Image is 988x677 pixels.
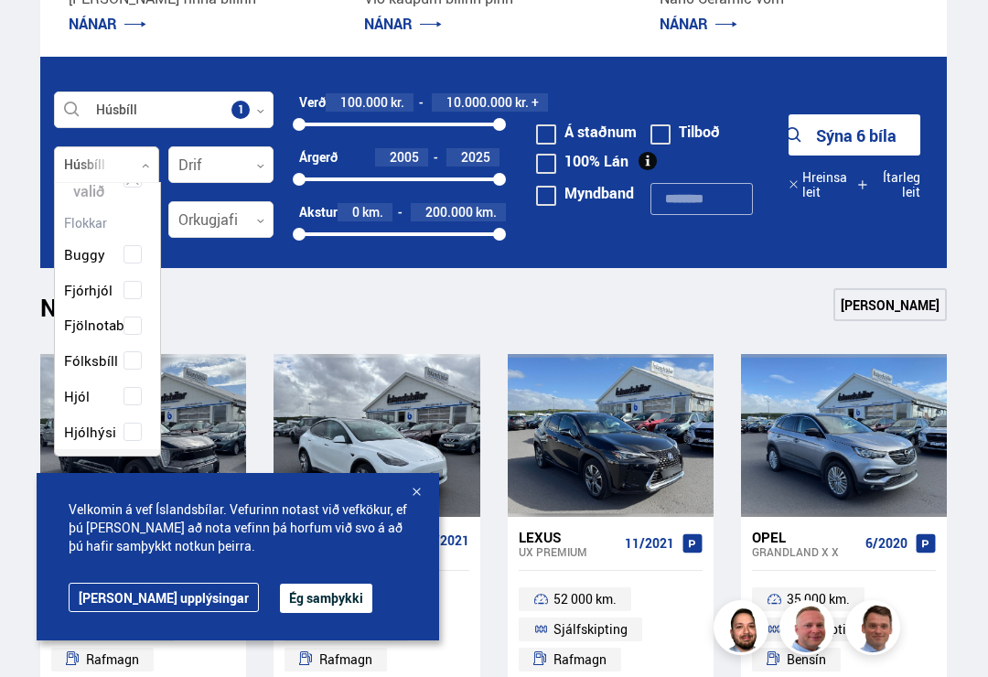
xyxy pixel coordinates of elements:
[789,114,920,156] button: Sýna 6 bíla
[716,603,771,658] img: nhp88E3Fdnt1Opn2.png
[833,288,947,321] a: [PERSON_NAME]
[553,618,628,640] span: Sjálfskipting
[752,545,858,558] div: Grandland X X
[787,588,850,610] span: 35 000 km.
[64,348,118,374] span: Fólksbíll
[536,154,628,168] label: 100% Lán
[420,533,469,548] span: 11/2021
[40,294,187,332] h1: Nýtt á skrá
[476,205,497,220] span: km.
[319,649,372,671] span: Rafmagn
[391,95,404,110] span: kr.
[650,124,720,139] label: Tilboð
[519,545,617,558] div: UX PREMIUM
[446,93,512,111] span: 10.000.000
[536,124,637,139] label: Á staðnum
[789,164,857,205] button: Hreinsa leit
[64,419,116,446] span: Hjólhýsi
[64,383,90,410] span: Hjól
[86,649,139,671] span: Rafmagn
[364,14,442,34] a: NÁNAR
[299,95,326,110] div: Verð
[553,649,607,671] span: Rafmagn
[787,649,826,671] span: Bensín
[752,529,858,545] div: Opel
[865,536,907,551] span: 6/2020
[299,150,338,165] div: Árgerð
[461,148,490,166] span: 2025
[69,583,259,612] a: [PERSON_NAME] upplýsingar
[362,205,383,220] span: km.
[15,7,70,62] button: Open LiveChat chat widget
[340,93,388,111] span: 100.000
[515,95,529,110] span: kr.
[782,603,837,658] img: siFngHWaQ9KaOqBr.png
[660,14,737,34] a: NÁNAR
[625,536,674,551] span: 11/2021
[857,164,920,205] button: Ítarleg leit
[390,148,419,166] span: 2005
[280,584,372,613] button: Ég samþykki
[848,603,903,658] img: FbJEzSuNWCJXmdc-.webp
[69,14,146,34] a: NÁNAR
[532,95,539,110] span: +
[64,277,113,304] span: Fjórhjól
[299,205,338,220] div: Akstur
[352,203,360,220] span: 0
[64,312,135,338] span: Fjölnotabíll
[69,500,407,555] span: Velkomin á vef Íslandsbílar. Vefurinn notast við vefkökur, ef þú [PERSON_NAME] að nota vefinn þá ...
[425,203,473,220] span: 200.000
[519,529,617,545] div: Lexus
[64,242,105,268] span: Buggy
[536,186,634,200] label: Myndband
[64,454,107,480] span: Húsbíll
[553,588,617,610] span: 52 000 km.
